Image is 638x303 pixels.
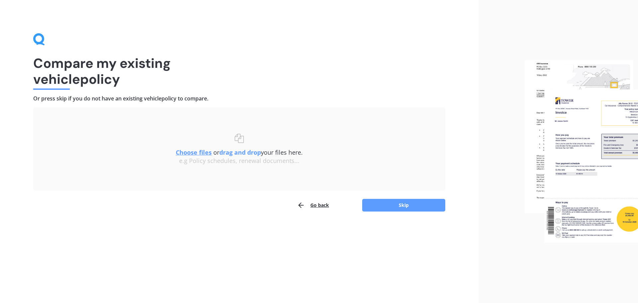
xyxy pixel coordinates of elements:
[525,60,638,243] img: files.webp
[176,148,212,156] u: Choose files
[33,95,445,102] h4: Or press skip if you do not have an existing vehicle policy to compare.
[33,55,445,87] h1: Compare my existing vehicle policy
[219,148,261,156] b: drag and drop
[176,148,303,156] span: or your files here.
[362,199,445,212] button: Skip
[47,157,432,165] div: e.g Policy schedules, renewal documents...
[297,199,329,212] button: Go back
